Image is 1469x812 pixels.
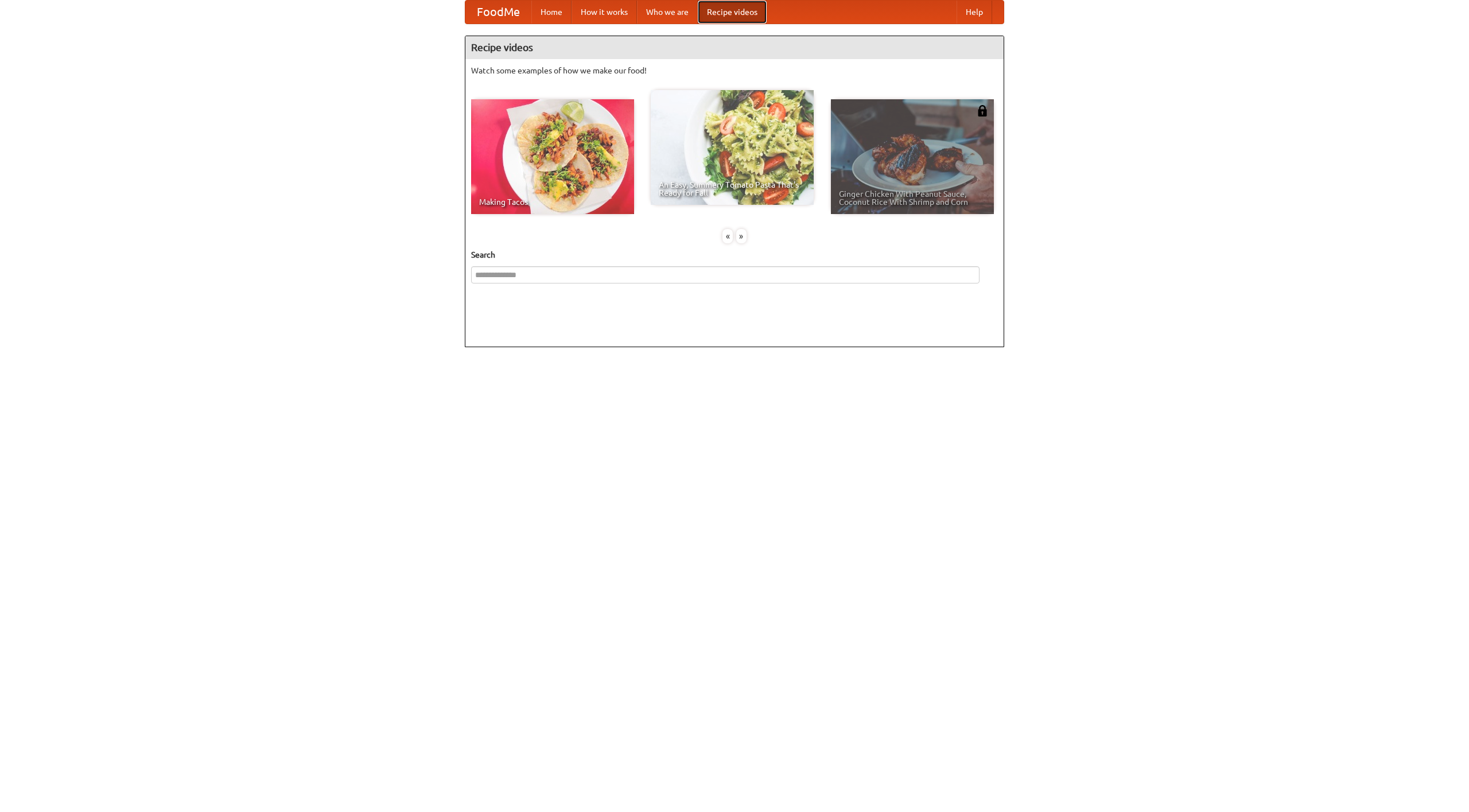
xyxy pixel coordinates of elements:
a: How it works [572,1,637,24]
div: » [736,229,747,243]
img: 483408.png [977,105,988,116]
a: FoodMe [465,1,531,24]
div: « [722,229,733,243]
span: An Easy, Summery Tomato Pasta That's Ready for Fall [659,181,806,197]
a: Help [957,1,992,24]
h4: Recipe videos [465,36,1004,59]
a: Making Tacos [471,99,634,214]
h5: Search [471,249,998,261]
p: Watch some examples of how we make our food! [471,65,998,76]
a: Who we are [637,1,698,24]
span: Making Tacos [479,198,626,206]
a: Home [531,1,572,24]
a: An Easy, Summery Tomato Pasta That's Ready for Fall [651,90,814,205]
a: Recipe videos [698,1,767,24]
